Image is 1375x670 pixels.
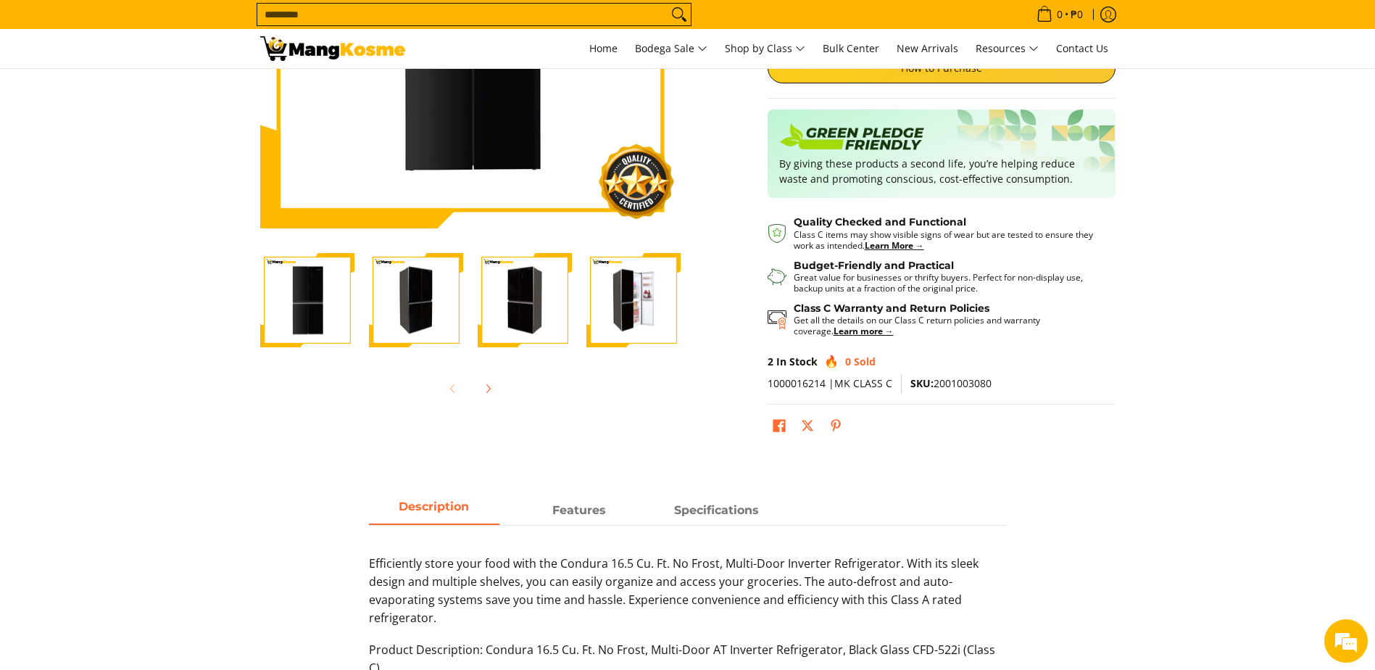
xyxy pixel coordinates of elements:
a: Bodega Sale [628,29,715,68]
p: Class C items may show visible signs of wear but are tested to ensure they work as intended. [794,229,1101,251]
span: Bodega Sale [635,40,707,58]
span: 0 [1055,9,1065,20]
span: In Stock [776,355,818,368]
span: Description [369,497,499,524]
nav: Main Menu [420,29,1116,68]
a: Home [582,29,625,68]
span: Bulk Center [823,41,879,55]
a: Contact Us [1049,29,1116,68]
strong: Budget-Friendly and Practical [794,259,954,272]
a: Description 1 [514,497,644,525]
button: Next [472,373,504,405]
p: Efficiently store your food with the Condura 16.5 Cu. Ft. No Frost, Multi-Door Inverter Refrigera... [369,555,1007,641]
a: Shop by Class [718,29,813,68]
span: Sold [854,355,876,368]
span: 1000016214 |MK CLASS C [768,376,892,390]
span: ₱0 [1068,9,1085,20]
span: New Arrivals [897,41,958,55]
span: • [1032,7,1087,22]
strong: Specifications [674,503,759,517]
img: Condura 16.5 Cu. Ft. No Frost, Multi-Door Inverter Refrigerator, Black Glass CFD-522i (Class C)-1 [260,255,354,347]
img: Condura 16.5 Cu. Ft. No Frost, Multi-Door Inverter Refrigerator, Black Glass CFD-522i (Class C)-4 [586,255,681,347]
img: Condura 16.5 Cu. Ft. Multi-Door Inverter Ref (Class C) l Mang Kosme [260,36,405,61]
p: Great value for businesses or thrifty buyers. Perfect for non-display use, backup units at a frac... [794,272,1101,294]
img: Badge sustainability green pledge friendly [779,121,924,156]
a: Description 2 [652,497,782,525]
a: Resources [968,29,1046,68]
a: New Arrivals [889,29,965,68]
span: 0 [845,355,851,368]
strong: Features [552,503,606,517]
a: Pin on Pinterest [826,415,846,440]
img: Condura 16.5 Cu. Ft. No Frost, Multi-Door Inverter Refrigerator, Black Glass CFD-522i (Class C)-2 [369,255,463,347]
p: By giving these products a second life, you’re helping reduce waste and promoting conscious, cost... [779,156,1104,186]
img: Condura 16.5 Cu. Ft. No Frost, Multi-Door Inverter Refrigerator, Black Glass CFD-522i (Class C)-3 [478,255,572,347]
span: SKU: [910,376,934,390]
span: Resources [976,40,1039,58]
a: Bulk Center [815,29,886,68]
a: Description [369,497,499,525]
span: Shop by Class [725,40,805,58]
a: Post on X [797,415,818,440]
a: Learn more → [834,325,894,337]
button: Search [668,4,691,25]
span: Contact Us [1056,41,1108,55]
p: Get all the details on our Class C return policies and warranty coverage. [794,315,1101,336]
strong: Class C Warranty and Return Policies [794,302,989,315]
span: 2 [768,355,773,368]
a: Share on Facebook [769,415,789,440]
span: Home [589,41,618,55]
a: Learn More → [865,239,924,252]
strong: Quality Checked and Functional [794,215,966,228]
span: 2001003080 [910,376,992,390]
